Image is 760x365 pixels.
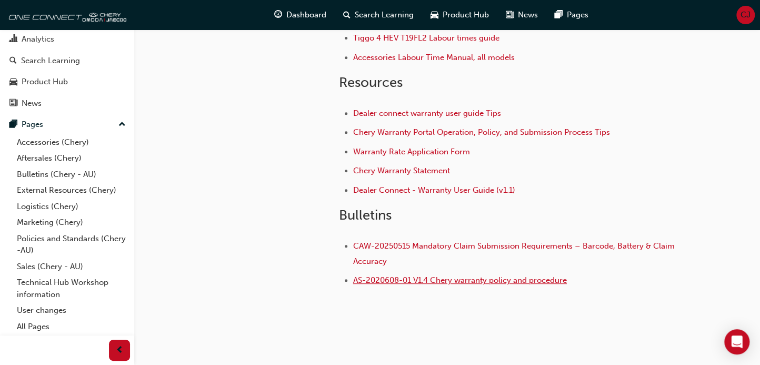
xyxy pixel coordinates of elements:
[518,9,538,21] span: News
[4,115,130,134] button: Pages
[353,33,499,43] a: Tiggo 4 HEV T19FL2 Labour times guide
[4,51,130,71] a: Search Learning
[13,214,130,231] a: Marketing (Chery)
[736,6,755,24] button: CJ
[13,231,130,259] a: Policies and Standards (Chery -AU)
[335,4,422,26] a: search-iconSearch Learning
[339,74,403,91] span: Resources
[22,76,68,88] div: Product Hub
[9,77,17,87] span: car-icon
[286,9,326,21] span: Dashboard
[353,275,567,285] a: AS-2020608-01 V1.4 Chery warranty policy and procedure
[724,329,749,354] div: Open Intercom Messenger
[353,53,515,62] a: Accessories Labour Time Manual, all models
[353,127,610,137] a: Chery Warranty Portal Operation, Policy, and Submission Process Tips
[13,274,130,302] a: Technical Hub Workshop information
[13,166,130,183] a: Bulletins (Chery - AU)
[22,33,54,45] div: Analytics
[4,29,130,49] a: Analytics
[13,182,130,199] a: External Resources (Chery)
[9,35,17,44] span: chart-icon
[118,118,126,132] span: up-icon
[555,8,563,22] span: pages-icon
[353,166,450,175] a: Chery Warranty Statement
[22,97,42,110] div: News
[13,134,130,151] a: Accessories (Chery)
[506,8,514,22] span: news-icon
[422,4,497,26] a: car-iconProduct Hub
[21,55,80,67] div: Search Learning
[431,8,438,22] span: car-icon
[497,4,546,26] a: news-iconNews
[13,259,130,275] a: Sales (Chery - AU)
[741,9,751,21] span: CJ
[9,120,17,130] span: pages-icon
[353,147,470,156] a: Warranty Rate Application Form
[355,9,414,21] span: Search Learning
[9,99,17,108] span: news-icon
[13,150,130,166] a: Aftersales (Chery)
[13,302,130,319] a: User changes
[353,241,677,266] a: CAW-20250515 Mandatory Claim Submission Requirements – Barcode, Battery & Claim Accuracy
[9,56,17,66] span: search-icon
[353,185,515,195] a: Dealer Connect - Warranty User Guide (v1.1)
[546,4,597,26] a: pages-iconPages
[353,108,501,118] a: Dealer connect warranty user guide Tips
[116,344,124,357] span: prev-icon
[4,72,130,92] a: Product Hub
[274,8,282,22] span: guage-icon
[5,4,126,25] img: oneconnect
[443,9,489,21] span: Product Hub
[13,199,130,215] a: Logistics (Chery)
[266,4,335,26] a: guage-iconDashboard
[13,319,130,335] a: All Pages
[4,94,130,113] a: News
[343,8,351,22] span: search-icon
[22,119,43,131] div: Pages
[567,9,588,21] span: Pages
[339,207,392,223] span: Bulletins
